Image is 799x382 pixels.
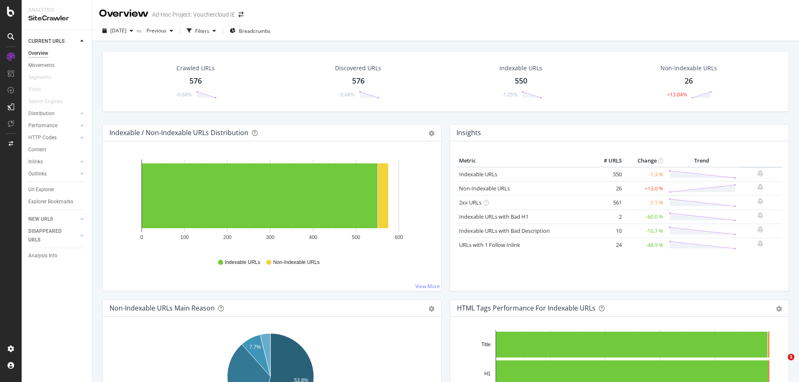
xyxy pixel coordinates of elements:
[109,155,432,251] svg: A chart.
[223,234,231,240] text: 200
[28,185,86,194] a: Url Explorer
[143,24,176,37] button: Previous
[143,27,166,34] span: Previous
[239,27,270,35] span: Breadcrumbs
[109,304,215,312] div: Non-Indexable URLs Main Reason
[110,27,127,34] span: 2025 Sep. 15th
[28,97,63,106] div: Search Engines
[624,224,665,238] td: -16.7 %
[757,184,763,190] div: bell-plus
[624,155,665,167] th: Change
[28,158,78,166] a: Inlinks
[624,238,665,252] td: -48.9 %
[28,37,65,46] div: CURRENT URLS
[757,170,763,177] div: bell-plus
[459,213,529,220] a: Indexable URLs with Bad H1
[457,304,596,312] div: HTML Tags Performance for Indexable URLs
[184,24,219,37] button: Filters
[176,91,192,98] div: -0.68%
[28,85,41,94] div: Visits
[429,131,434,136] div: gear
[28,121,78,130] a: Performance
[28,49,48,58] div: Overview
[515,76,527,86] div: 550
[459,241,520,249] a: URLs with 1 Follow Inlink
[624,195,665,209] td: -1.1 %
[591,195,624,209] td: 561
[591,224,624,238] td: 10
[591,167,624,182] td: 550
[28,145,46,154] div: Content
[28,14,85,23] div: SiteCrawler
[459,185,510,192] a: Non-Indexable URLs
[140,234,143,240] text: 0
[459,170,497,178] a: Indexable URLs
[501,91,517,98] div: -1.25%
[109,128,248,137] div: Indexable / Non-Indexable URLs Distribution
[28,227,70,244] div: DISAPPEARED URLS
[591,155,624,167] th: # URLS
[189,76,202,86] div: 576
[591,238,624,252] td: 24
[776,306,782,312] div: gear
[415,283,440,290] a: View More
[28,109,78,118] a: Distribution
[180,234,189,240] text: 100
[339,91,355,98] div: -0.68%
[176,64,215,72] div: Crawled URLs
[28,158,43,166] div: Inlinks
[757,226,763,233] div: bell-plus
[685,76,693,86] div: 26
[28,197,73,206] div: Explorer Bookmarks
[273,259,319,266] span: Non-Indexable URLs
[195,27,209,35] div: Filters
[624,209,665,224] td: -60.0 %
[481,342,491,347] text: Title
[28,61,86,70] a: Movements
[28,121,57,130] div: Performance
[28,185,54,194] div: Url Explorer
[499,64,542,72] div: Indexable URLs
[28,73,51,82] div: Segments
[136,27,143,34] span: vs
[429,306,434,312] div: gear
[757,212,763,219] div: bell-plus
[28,145,86,154] a: Content
[757,198,763,205] div: bell-plus
[28,37,78,46] a: CURRENT URLS
[459,227,550,234] a: Indexable URLs with Bad Description
[28,133,57,142] div: HTTP Codes
[335,64,381,72] div: Discovered URLs
[484,371,491,377] text: H1
[225,259,260,266] span: Indexable URLs
[99,24,136,37] button: [DATE]
[266,234,274,240] text: 300
[667,91,687,98] div: +13.04%
[457,155,591,167] th: Metric
[226,24,274,37] button: Breadcrumbs
[771,354,791,374] iframe: Intercom live chat
[238,12,243,17] div: arrow-right-arrow-left
[352,234,360,240] text: 500
[459,199,481,206] a: 2xx URLs
[28,61,55,70] div: Movements
[28,215,78,224] a: NEW URLS
[352,76,365,86] div: 576
[28,227,78,244] a: DISAPPEARED URLS
[99,7,149,21] div: Overview
[249,344,261,350] text: 7.7%
[591,181,624,195] td: 26
[152,10,235,19] div: Ad-Hoc Project: Vouchercloud IE
[28,7,85,14] div: Analytics
[28,170,78,178] a: Outlinks
[28,133,78,142] a: HTTP Codes
[28,73,59,82] a: Segments
[28,85,49,94] a: Visits
[28,251,57,260] div: Analysis Info
[395,234,403,240] text: 600
[665,155,738,167] th: Trend
[28,170,47,178] div: Outlinks
[28,49,86,58] a: Overview
[624,167,665,182] td: -1.3 %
